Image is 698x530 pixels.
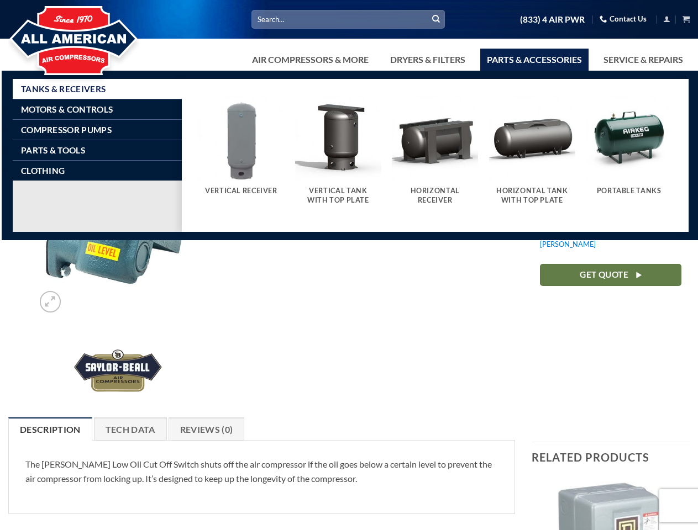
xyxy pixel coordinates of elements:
[21,146,85,155] span: Parts & Tools
[428,11,444,28] button: Submit
[480,49,589,71] a: Parts & Accessories
[392,96,478,182] img: Horizontal Receiver
[295,96,381,182] img: Vertical Tank With Top Plate
[586,96,672,206] a: Visit product category Portable Tanks
[586,96,672,182] img: Portable Tanks
[301,187,376,205] h5: Vertical Tank With Top Plate
[540,240,596,248] a: [PERSON_NAME]
[397,187,473,205] h5: Horizontal Receiver
[591,187,666,195] h5: Portable Tanks
[663,12,670,26] a: Login
[21,105,113,114] span: Motors & Controls
[597,49,690,71] a: Service & Repairs
[295,96,381,216] a: Visit product category Vertical Tank With Top Plate
[580,268,628,282] span: Get Quote
[540,264,681,285] a: Get Quote
[40,291,61,312] a: Zoom
[392,96,478,216] a: Visit product category Horizontal Receiver
[251,10,445,28] input: Search…
[489,96,575,182] img: Horizontal Tank With Top Plate
[384,49,472,71] a: Dryers & Filters
[203,187,279,195] h5: Vertical Receiver
[21,125,112,134] span: Compressor Pumps
[198,96,284,182] img: Vertical Receiver
[169,417,245,441] a: Reviews (0)
[21,166,65,175] span: Clothing
[495,187,570,205] h5: Horizontal Tank With Top Plate
[245,49,375,71] a: Air Compressors & More
[489,96,575,216] a: Visit product category Horizontal Tank With Top Plate
[8,417,92,441] a: Description
[600,10,647,28] a: Contact Us
[520,10,585,29] a: (833) 4 AIR PWR
[25,457,498,485] p: The [PERSON_NAME] Low Oil Cut Off Switch shuts off the air compressor if the oil goes below a cer...
[94,417,167,441] a: Tech Data
[683,12,690,26] a: View cart
[198,96,284,206] a: Visit product category Vertical Receiver
[532,442,690,472] h3: Related products
[21,84,106,93] span: Tanks & Receivers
